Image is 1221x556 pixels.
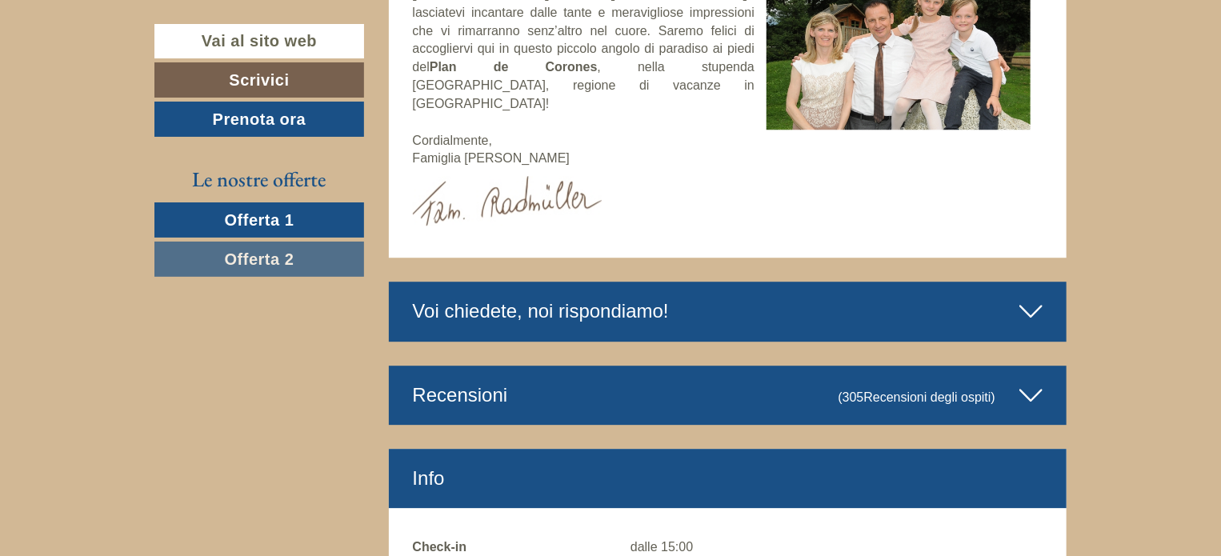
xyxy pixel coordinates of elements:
[430,60,598,74] strong: Plan de Corones
[225,211,294,229] span: Offerta 1
[838,390,995,404] small: (305 )
[154,24,364,58] a: Vai al sito web
[154,62,364,98] a: Scrivici
[154,165,364,194] div: Le nostre offerte
[413,176,602,226] img: image
[154,102,364,137] a: Prenota ora
[225,250,294,268] span: Offerta 2
[863,390,991,404] span: Recensioni degli ospiti
[389,282,1067,341] div: Voi chiedete, noi rispondiamo!
[389,366,1067,425] div: Recensioni
[389,449,1067,508] div: Info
